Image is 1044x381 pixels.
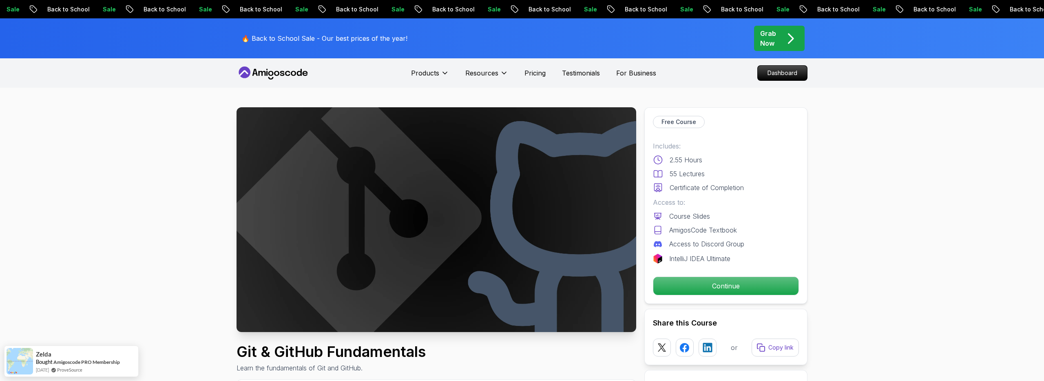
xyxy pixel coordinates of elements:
p: Back to School [293,5,348,13]
p: 2.55 Hours [670,155,702,165]
p: Back to School [582,5,637,13]
p: AmigosCode Textbook [669,225,737,235]
a: Pricing [524,68,546,78]
p: Back to School [967,5,1022,13]
p: Grab Now [760,29,776,48]
p: Back to School [197,5,252,13]
img: git-github-fundamentals_thumbnail [237,107,636,332]
p: 🔥 Back to School Sale - Our best prices of the year! [241,33,407,43]
button: Continue [653,277,799,295]
button: Copy link [752,339,799,357]
h1: Git & GitHub Fundamentals [237,343,426,360]
p: Products [411,68,439,78]
p: 55 Lectures [670,169,705,179]
a: Amigoscode PRO Membership [53,359,120,365]
p: Sale [733,5,759,13]
p: Copy link [768,343,794,352]
p: Back to School [389,5,445,13]
p: Free Course [661,118,696,126]
p: Sale [60,5,86,13]
span: Bought [36,359,53,365]
button: Resources [465,68,508,84]
span: [DATE] [36,366,49,373]
p: Sale [829,5,856,13]
p: Back to School [4,5,60,13]
p: Back to School [485,5,541,13]
p: Access to: [653,197,799,207]
p: Sale [926,5,952,13]
p: Back to School [774,5,829,13]
h2: Share this Course [653,317,799,329]
p: Back to School [870,5,926,13]
p: Sale [156,5,182,13]
p: Sale [348,5,374,13]
p: IntelliJ IDEA Ultimate [669,254,730,264]
p: Course Slides [669,211,710,221]
img: jetbrains logo [653,254,663,264]
p: Sale [541,5,567,13]
a: For Business [616,68,656,78]
a: Testimonials [562,68,600,78]
span: Zelda [36,351,51,358]
p: or [731,343,738,352]
p: Includes: [653,141,799,151]
a: Dashboard [757,65,807,81]
p: Back to School [100,5,156,13]
p: Certificate of Completion [670,183,744,193]
p: Continue [653,277,798,295]
p: Resources [465,68,498,78]
p: Learn the fundamentals of Git and GitHub. [237,363,426,373]
p: Sale [252,5,278,13]
p: Dashboard [758,66,807,80]
p: Back to School [678,5,733,13]
p: Sale [637,5,663,13]
p: Access to Discord Group [669,239,744,249]
p: Sale [445,5,471,13]
a: ProveSource [57,366,82,373]
button: Products [411,68,449,84]
img: provesource social proof notification image [7,348,33,374]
